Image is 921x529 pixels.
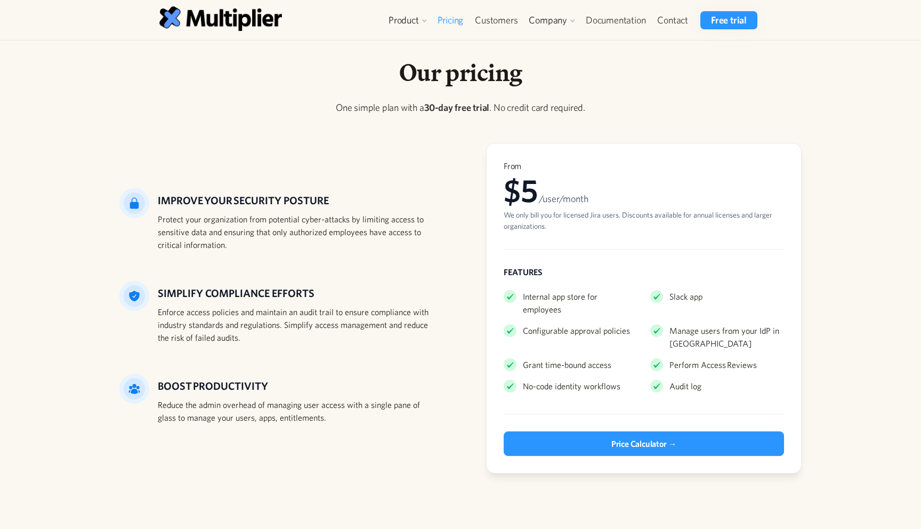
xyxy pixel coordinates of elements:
[523,11,580,29] div: Company
[119,123,802,138] p: ‍
[383,11,432,29] div: Product
[529,14,567,27] div: Company
[158,285,435,301] h5: Simplify compliance efforts
[523,290,637,316] div: Internal app store for employees
[580,11,651,29] a: Documentation
[432,11,470,29] a: Pricing
[504,267,784,277] div: FEATURES
[611,437,676,450] div: Price Calculator →
[669,290,702,303] div: Slack app
[424,102,490,113] strong: 30-day free trial
[523,358,611,371] div: Grant time-bound access
[504,161,784,171] div: From
[504,171,784,210] div: $5
[158,398,435,424] div: Reduce the admin overhead of managing user access with a single pane of glass to manage your user...
[523,380,620,392] div: No-code identity workflows
[669,358,757,371] div: Perform Access Reviews
[700,11,757,29] a: Free trial
[651,11,694,29] a: Contact
[469,11,523,29] a: Customers
[158,213,435,251] div: Protect your organization from potential cyber-attacks by limiting access to sensitive data and e...
[389,14,419,27] div: Product
[669,380,701,392] div: Audit log
[119,58,802,87] h1: Our pricing
[504,210,784,232] div: We only bill you for licensed Jira users. Discounts available for annual licenses and larger orga...
[158,306,435,344] div: Enforce access policies and maintain an audit trail to ensure compliance with industry standards ...
[119,100,802,115] p: One simple plan with a . No credit card required.
[669,324,784,350] div: Manage users from your IdP in [GEOGRAPHIC_DATA]
[158,378,435,394] h5: BOOST PRODUCTIVITY
[523,324,630,337] div: Configurable approval policies
[158,193,435,209] h5: IMPROVE YOUR SECURITY POSTURE
[539,193,588,204] span: /user/month
[504,431,784,456] a: Price Calculator →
